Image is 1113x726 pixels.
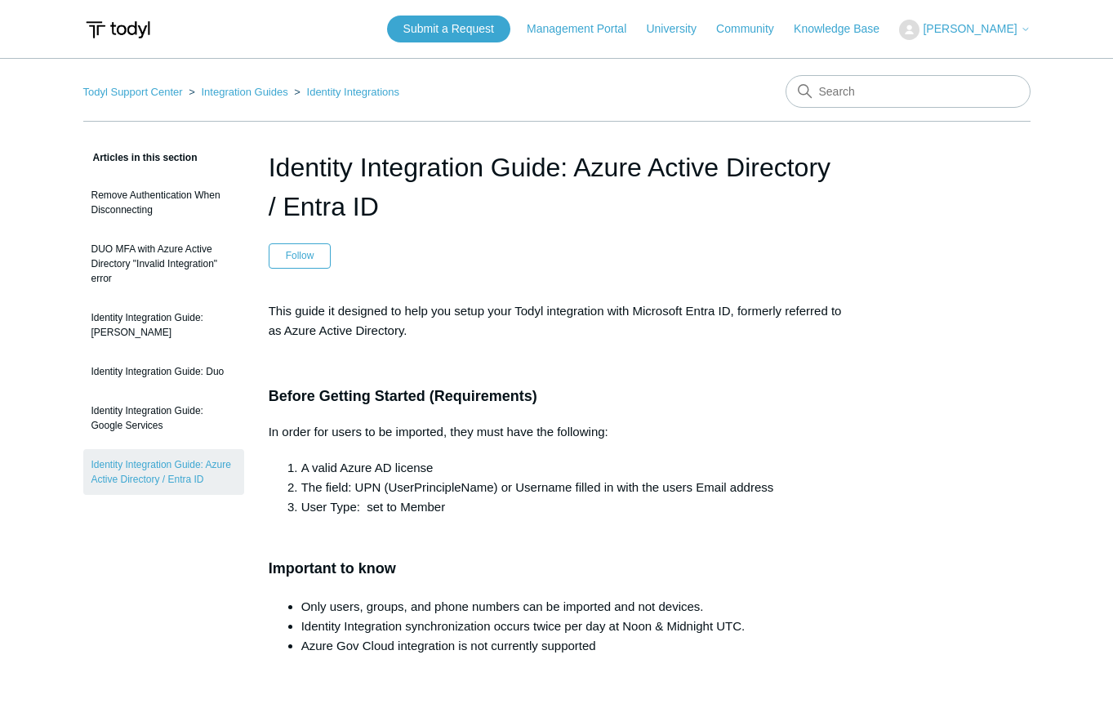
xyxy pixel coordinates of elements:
a: Identity Integration Guide: [PERSON_NAME] [83,302,244,348]
li: Identity Integration synchronization occurs twice per day at Noon & Midnight UTC. [301,617,845,636]
input: Search [786,75,1031,108]
img: Todyl Support Center Help Center home page [83,15,153,45]
a: Todyl Support Center [83,86,183,98]
a: Remove Authentication When Disconnecting [83,180,244,225]
a: Knowledge Base [794,20,896,38]
a: Identity Integration Guide: Duo [83,356,244,387]
p: This guide it designed to help you setup your Todyl integration with Microsoft Entra ID, formerly... [269,301,845,341]
a: Community [716,20,790,38]
li: Integration Guides [185,86,291,98]
li: The field: UPN (UserPrincipleName) or Username filled in with the users Email address [301,478,845,497]
li: Only users, groups, and phone numbers can be imported and not devices. [301,597,845,617]
li: Azure Gov Cloud integration is not currently supported [301,636,845,656]
button: [PERSON_NAME] [899,20,1030,40]
a: Identity Integrations [307,86,399,98]
h3: Before Getting Started (Requirements) [269,385,845,408]
li: User Type: set to Member [301,497,845,517]
a: Integration Guides [201,86,287,98]
a: Management Portal [527,20,643,38]
span: Articles in this section [83,152,198,163]
h3: Important to know [269,533,845,581]
a: Identity Integration Guide: Google Services [83,395,244,441]
a: DUO MFA with Azure Active Directory "Invalid Integration" error [83,234,244,294]
li: Identity Integrations [291,86,399,98]
a: Submit a Request [387,16,510,42]
button: Follow Article [269,243,332,268]
span: [PERSON_NAME] [923,22,1017,35]
a: University [646,20,712,38]
a: Identity Integration Guide: Azure Active Directory / Entra ID [83,449,244,495]
li: Todyl Support Center [83,86,186,98]
li: A valid Azure AD license [301,458,845,478]
p: In order for users to be imported, they must have the following: [269,422,845,442]
h1: Identity Integration Guide: Azure Active Directory / Entra ID [269,148,845,226]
